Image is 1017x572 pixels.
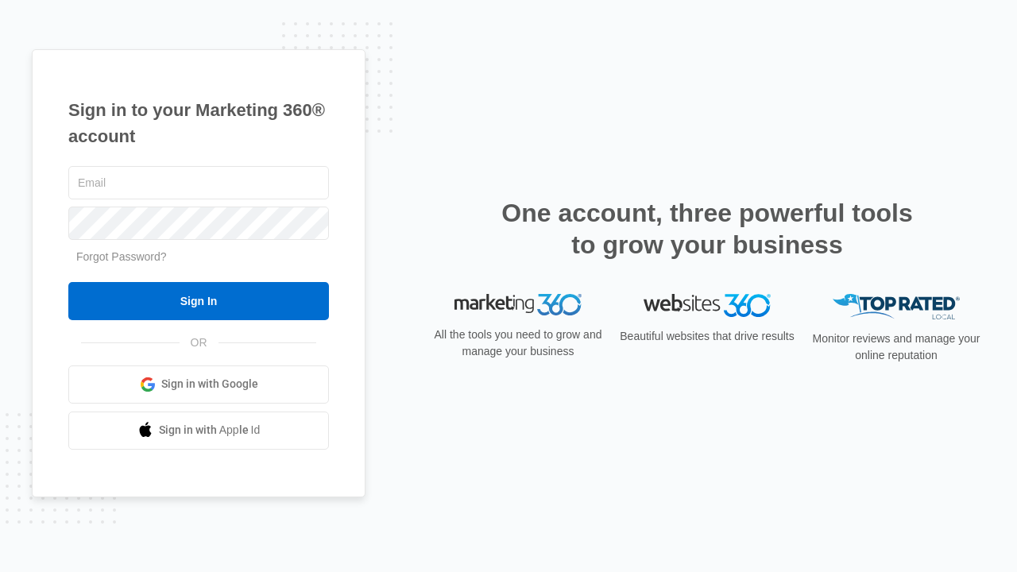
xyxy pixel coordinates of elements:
[161,376,258,392] span: Sign in with Google
[68,412,329,450] a: Sign in with Apple Id
[429,327,607,360] p: All the tools you need to grow and manage your business
[807,330,985,364] p: Monitor reviews and manage your online reputation
[68,166,329,199] input: Email
[180,334,218,351] span: OR
[497,197,918,261] h2: One account, three powerful tools to grow your business
[618,328,796,345] p: Beautiful websites that drive results
[833,294,960,320] img: Top Rated Local
[76,250,167,263] a: Forgot Password?
[454,294,582,316] img: Marketing 360
[68,365,329,404] a: Sign in with Google
[68,282,329,320] input: Sign In
[159,422,261,439] span: Sign in with Apple Id
[68,97,329,149] h1: Sign in to your Marketing 360® account
[644,294,771,317] img: Websites 360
